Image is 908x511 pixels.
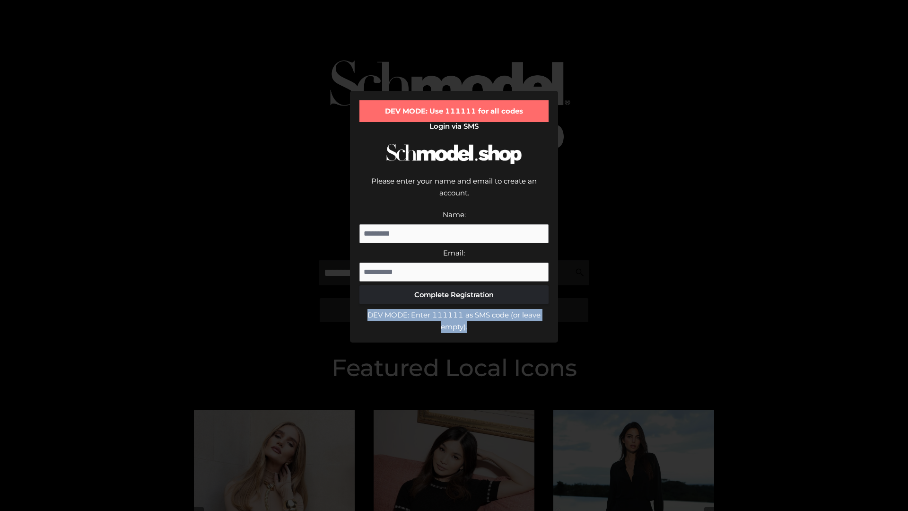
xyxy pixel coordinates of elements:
button: Complete Registration [359,285,549,304]
div: Please enter your name and email to create an account. [359,175,549,209]
div: DEV MODE: Use 111111 for all codes [359,100,549,122]
label: Email: [443,248,465,257]
div: DEV MODE: Enter 111111 as SMS code (or leave empty). [359,309,549,333]
img: Schmodel Logo [383,135,525,173]
h2: Login via SMS [359,122,549,131]
label: Name: [443,210,466,219]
